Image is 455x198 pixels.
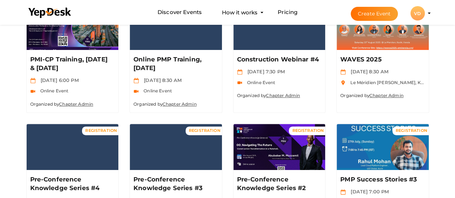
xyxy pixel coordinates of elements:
[340,80,346,86] img: location.svg
[237,93,300,98] small: Organized by
[408,6,427,21] button: VD
[340,69,346,75] img: calendar.svg
[410,11,425,16] profile-pic: VD
[37,88,69,93] span: Online Event
[133,89,139,94] img: video-icon.svg
[133,175,217,193] p: Pre-Conference Knowledge Series #3
[237,69,242,75] img: calendar.svg
[163,101,197,107] a: Chapter Admin
[37,77,79,83] span: [DATE] 6:00 PM
[278,6,297,19] a: Pricing
[30,175,113,193] p: Pre-Conference Knowledge Series #4
[340,93,404,98] small: Organized by
[30,78,36,83] img: calendar.svg
[220,6,260,19] button: How it works
[237,55,320,64] p: Construction Webinar #4
[351,7,398,21] button: Create Event
[158,6,202,19] a: Discover Events
[30,89,36,94] img: video-icon.svg
[410,6,425,20] div: VD
[133,55,217,73] p: Online PMP Training, [DATE]
[266,93,300,98] a: Chapter Admin
[340,175,423,184] p: PMP Success Stories #3
[133,101,197,107] small: Organized by
[237,175,320,193] p: Pre-Conference Knowledge Series #2
[237,80,242,86] img: video-icon.svg
[369,93,404,98] a: Chapter Admin
[30,55,113,73] p: PMI-CP Training, [DATE] & [DATE]
[133,78,139,83] img: calendar.svg
[347,69,388,74] span: [DATE] 8:30 AM
[340,55,423,64] p: WAVES 2025
[140,88,172,93] span: Online Event
[140,77,182,83] span: [DATE] 8:30 AM
[244,80,276,85] span: Online Event
[59,101,93,107] a: Chapter Admin
[340,189,346,195] img: calendar.svg
[244,69,285,74] span: [DATE] 7:30 PM
[30,101,94,107] small: Organized by
[347,189,389,194] span: [DATE] 7:00 PM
